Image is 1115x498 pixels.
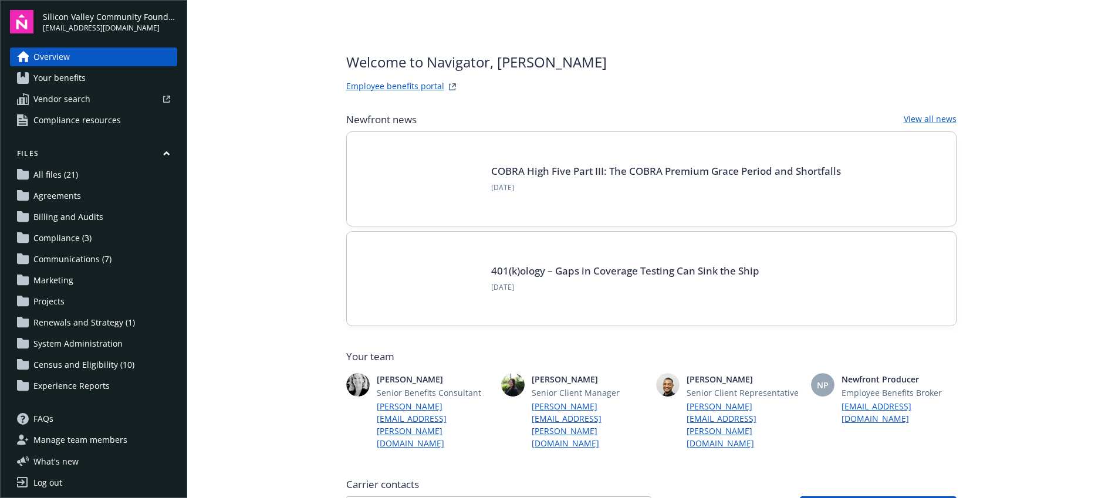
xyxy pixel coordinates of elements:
[33,165,78,184] span: All files (21)
[532,387,647,399] span: Senior Client Manager
[33,90,90,109] span: Vendor search
[687,400,802,449] a: [PERSON_NAME][EMAIL_ADDRESS][PERSON_NAME][DOMAIN_NAME]
[33,334,123,353] span: System Administration
[10,271,177,290] a: Marketing
[346,52,607,73] span: Welcome to Navigator , [PERSON_NAME]
[33,111,121,130] span: Compliance resources
[33,271,73,290] span: Marketing
[33,377,110,395] span: Experience Reports
[346,477,957,492] span: Carrier contacts
[10,313,177,332] a: Renewals and Strategy (1)
[656,373,680,397] img: photo
[10,10,33,33] img: navigator-logo.svg
[33,409,53,428] span: FAQs
[491,182,841,193] span: [DATE]
[10,208,177,226] a: Billing and Audits
[491,264,759,277] a: 401(k)ology – Gaps in Coverage Testing Can Sink the Ship
[33,48,70,66] span: Overview
[33,431,127,449] span: Manage team members
[842,400,957,425] a: [EMAIL_ADDRESS][DOMAIN_NAME]
[10,69,177,87] a: Your benefits
[842,387,957,399] span: Employee Benefits Broker
[445,80,459,94] a: striveWebsite
[377,400,492,449] a: [PERSON_NAME][EMAIL_ADDRESS][PERSON_NAME][DOMAIN_NAME]
[491,282,759,293] span: [DATE]
[377,373,492,385] span: [PERSON_NAME]
[532,400,647,449] a: [PERSON_NAME][EMAIL_ADDRESS][PERSON_NAME][DOMAIN_NAME]
[10,355,177,374] a: Census and Eligibility (10)
[33,250,112,269] span: Communications (7)
[10,431,177,449] a: Manage team members
[10,455,97,467] button: What's new
[10,111,177,130] a: Compliance resources
[10,292,177,311] a: Projects
[346,373,370,397] img: photo
[10,165,177,184] a: All files (21)
[33,313,135,332] span: Renewals and Strategy (1)
[817,379,829,391] span: NP
[842,373,957,385] span: Newfront Producer
[43,11,177,23] span: Silicon Valley Community Foundation
[43,10,177,33] button: Silicon Valley Community Foundation[EMAIL_ADDRESS][DOMAIN_NAME]
[33,473,62,492] div: Log out
[904,113,957,127] a: View all news
[10,250,177,269] a: Communications (7)
[33,455,79,467] span: What ' s new
[33,292,65,311] span: Projects
[10,90,177,109] a: Vendor search
[10,377,177,395] a: Experience Reports
[346,350,957,364] span: Your team
[33,355,134,374] span: Census and Eligibility (10)
[10,48,177,66] a: Overview
[10,409,177,428] a: FAQs
[10,229,177,248] a: Compliance (3)
[10,334,177,353] a: System Administration
[10,148,177,163] button: Files
[33,187,81,205] span: Agreements
[346,113,417,127] span: Newfront news
[33,208,103,226] span: Billing and Audits
[33,69,86,87] span: Your benefits
[366,151,477,207] img: Card Image - EB Compliance Insights.png
[532,373,647,385] span: [PERSON_NAME]
[33,229,92,248] span: Compliance (3)
[377,387,492,399] span: Senior Benefits Consultant
[687,373,802,385] span: [PERSON_NAME]
[491,164,841,178] a: COBRA High Five Part III: The COBRA Premium Grace Period and Shortfalls
[346,80,444,94] a: Employee benefits portal
[43,23,177,33] span: [EMAIL_ADDRESS][DOMAIN_NAME]
[501,373,525,397] img: photo
[10,187,177,205] a: Agreements
[687,387,802,399] span: Senior Client Representative
[366,250,477,307] img: Card Image - 401kology - Gaps in Coverage Testing - 08-27-25.jpg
